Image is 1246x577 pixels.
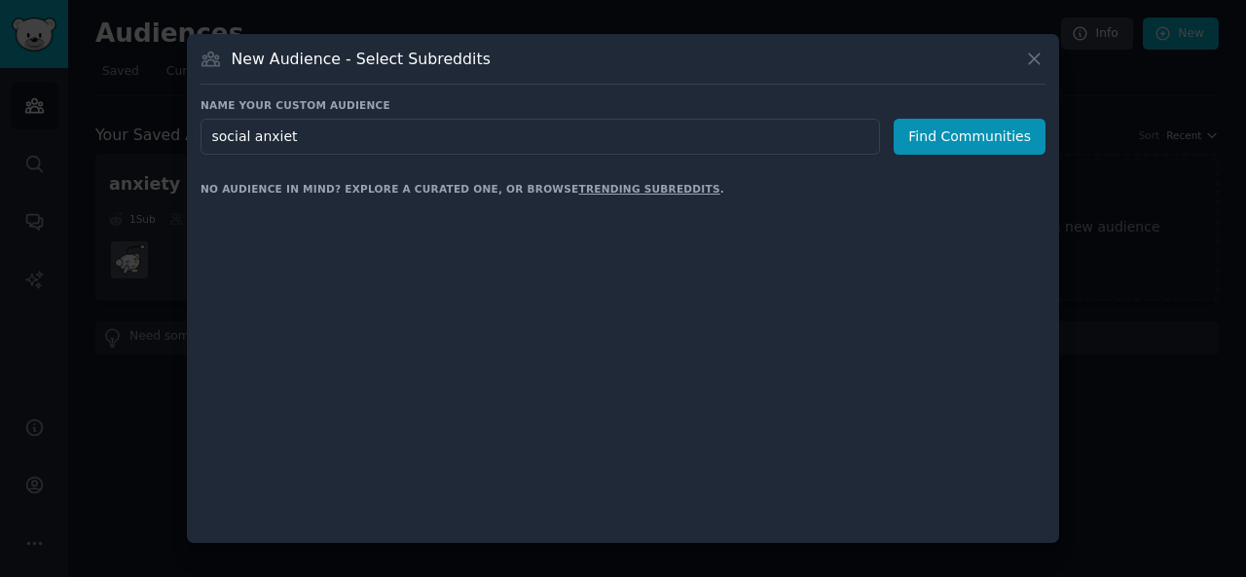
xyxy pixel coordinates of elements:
div: No audience in mind? Explore a curated one, or browse . [201,182,724,196]
button: Find Communities [894,119,1045,155]
h3: Name your custom audience [201,98,1045,112]
a: trending subreddits [578,183,719,195]
h3: New Audience - Select Subreddits [232,49,491,69]
input: Pick a short name, like "Digital Marketers" or "Movie-Goers" [201,119,880,155]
